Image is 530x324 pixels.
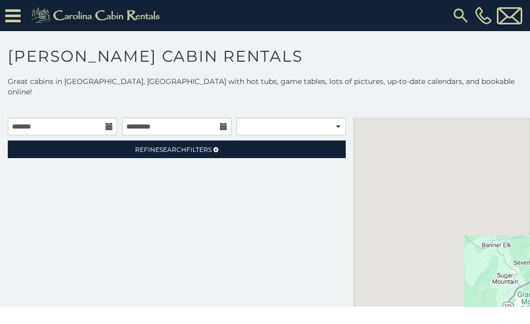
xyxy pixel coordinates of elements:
[135,146,212,153] span: Refine Filters
[473,7,494,24] a: [PHONE_NUMBER]
[8,140,346,158] a: RefineSearchFilters
[26,5,169,26] img: Khaki-logo.png
[159,146,186,153] span: Search
[451,6,470,25] img: search-regular.svg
